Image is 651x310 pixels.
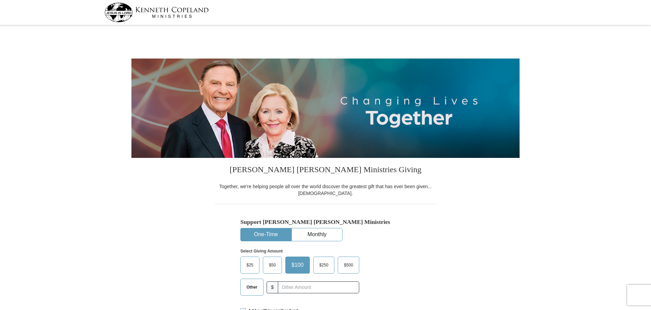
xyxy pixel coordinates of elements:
strong: Select Giving Amount [240,249,283,254]
span: $500 [340,260,356,270]
span: $250 [316,260,332,270]
img: kcm-header-logo.svg [105,3,209,22]
span: Other [243,282,261,292]
h5: Support [PERSON_NAME] [PERSON_NAME] Ministries [240,218,411,226]
span: $ [267,281,278,293]
input: Other Amount [278,281,359,293]
div: Together, we're helping people all over the world discover the greatest gift that has ever been g... [215,183,436,197]
span: $25 [243,260,257,270]
button: Monthly [292,228,342,241]
button: One-Time [241,228,291,241]
span: $100 [288,260,307,270]
span: $50 [266,260,279,270]
h3: [PERSON_NAME] [PERSON_NAME] Ministries Giving [215,158,436,183]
